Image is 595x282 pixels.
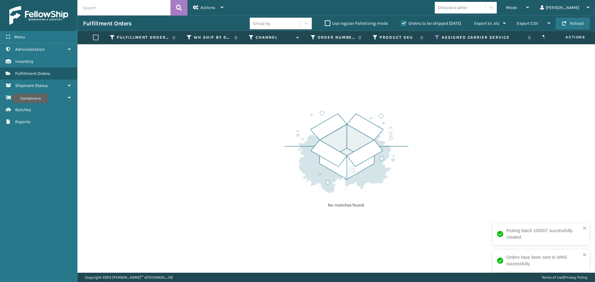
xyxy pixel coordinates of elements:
span: Fulfillment Orders [15,71,50,76]
span: Export to .xls [474,21,499,26]
span: Actions [546,32,589,42]
span: Inventory [15,59,33,64]
span: Export CSV [517,21,538,26]
span: Containers [15,95,37,100]
span: Administration [15,47,45,52]
span: Actions [201,5,215,10]
label: Channel [256,35,293,40]
span: Mode [506,5,517,10]
span: Shipment Status [15,83,48,88]
label: Orders to be shipped [DATE] [401,21,461,26]
label: WH Ship By Date [194,35,231,40]
div: Choose a seller [438,4,467,11]
label: Fulfillment Order Id [117,35,169,40]
img: logo [9,6,68,25]
span: Menu [14,34,25,40]
span: Batches [15,107,31,112]
span: Reports [15,119,30,124]
div: Picking batch 109307 successfully created. [506,228,581,241]
label: Product SKU [380,35,417,40]
label: Order Number [318,35,355,40]
div: Orders have been sent to WMS successfully. [506,254,581,267]
button: close [583,226,587,232]
label: Use regular Palletizing mode [325,21,388,26]
p: Copyright 2023 [PERSON_NAME]™ v [TECHNICAL_ID] [85,273,173,282]
button: Reload [556,18,589,29]
label: Assigned Carrier Service [442,35,525,40]
h3: Fulfillment Orders [83,20,131,27]
button: close [583,252,587,258]
div: Group by [253,20,270,27]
